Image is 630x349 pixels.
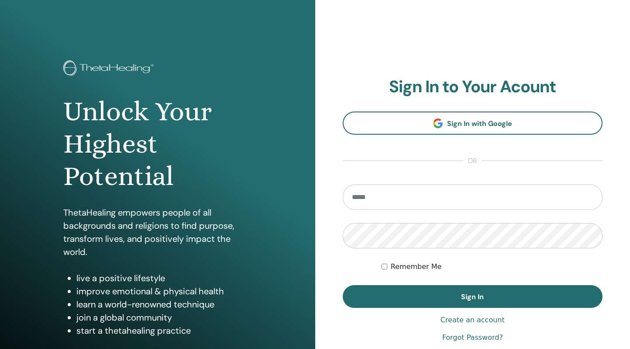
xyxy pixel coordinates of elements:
span: or [463,156,482,166]
label: Remember Me [391,262,442,272]
li: join a global community [76,311,251,324]
p: ThetaHealing empowers people of all backgrounds and religions to find purpose, transform lives, a... [63,206,251,258]
h1: Unlock Your Highest Potential [63,95,251,193]
a: Sign In with Google [343,112,603,135]
a: Create an account [441,315,505,325]
li: improve emotional & physical health [76,285,251,298]
button: Sign In [343,285,603,308]
li: learn a world-renowned technique [76,298,251,311]
span: Sign In [461,292,484,301]
div: Keep me authenticated indefinitely or until I manually logout [382,262,602,272]
li: live a positive lifestyle [76,272,251,285]
h2: Sign In to Your Acount [343,77,603,97]
a: Forgot Password? [442,332,503,343]
li: start a thetahealing practice [76,324,251,337]
span: Sign In with Google [447,119,512,128]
